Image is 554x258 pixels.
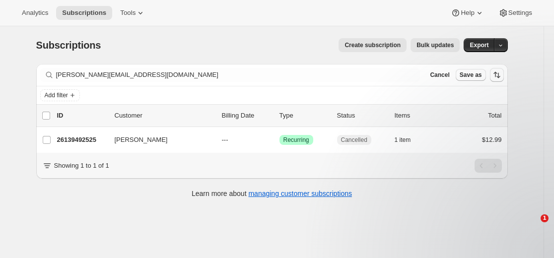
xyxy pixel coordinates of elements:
[115,111,214,121] p: Customer
[411,38,460,52] button: Bulk updates
[395,133,422,147] button: 1 item
[115,135,168,145] span: [PERSON_NAME]
[22,9,48,17] span: Analytics
[395,111,444,121] div: Items
[54,161,109,171] p: Showing 1 to 1 of 1
[114,6,151,20] button: Tools
[520,214,544,238] iframe: Intercom live chat
[57,111,107,121] p: ID
[192,189,352,198] p: Learn more about
[36,40,101,51] span: Subscriptions
[40,89,80,101] button: Add filter
[426,69,453,81] button: Cancel
[283,136,309,144] span: Recurring
[56,6,112,20] button: Subscriptions
[430,71,449,79] span: Cancel
[464,38,494,52] button: Export
[222,136,228,143] span: ---
[345,41,401,49] span: Create subscription
[482,136,502,143] span: $12.99
[461,9,474,17] span: Help
[57,135,107,145] p: 26139492525
[279,111,329,121] div: Type
[248,190,352,197] a: managing customer subscriptions
[470,41,488,49] span: Export
[337,111,387,121] p: Status
[16,6,54,20] button: Analytics
[56,68,420,82] input: Filter subscribers
[341,136,367,144] span: Cancelled
[456,69,486,81] button: Save as
[508,9,532,17] span: Settings
[57,111,502,121] div: IDCustomerBilling DateTypeStatusItemsTotal
[339,38,407,52] button: Create subscription
[57,133,502,147] div: 26139492525[PERSON_NAME]---SuccessRecurringCancelled1 item$12.99
[416,41,454,49] span: Bulk updates
[45,91,68,99] span: Add filter
[488,111,501,121] p: Total
[445,6,490,20] button: Help
[109,132,208,148] button: [PERSON_NAME]
[492,6,538,20] button: Settings
[395,136,411,144] span: 1 item
[62,9,106,17] span: Subscriptions
[120,9,136,17] span: Tools
[490,68,504,82] button: Sort the results
[222,111,272,121] p: Billing Date
[541,214,549,222] span: 1
[460,71,482,79] span: Save as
